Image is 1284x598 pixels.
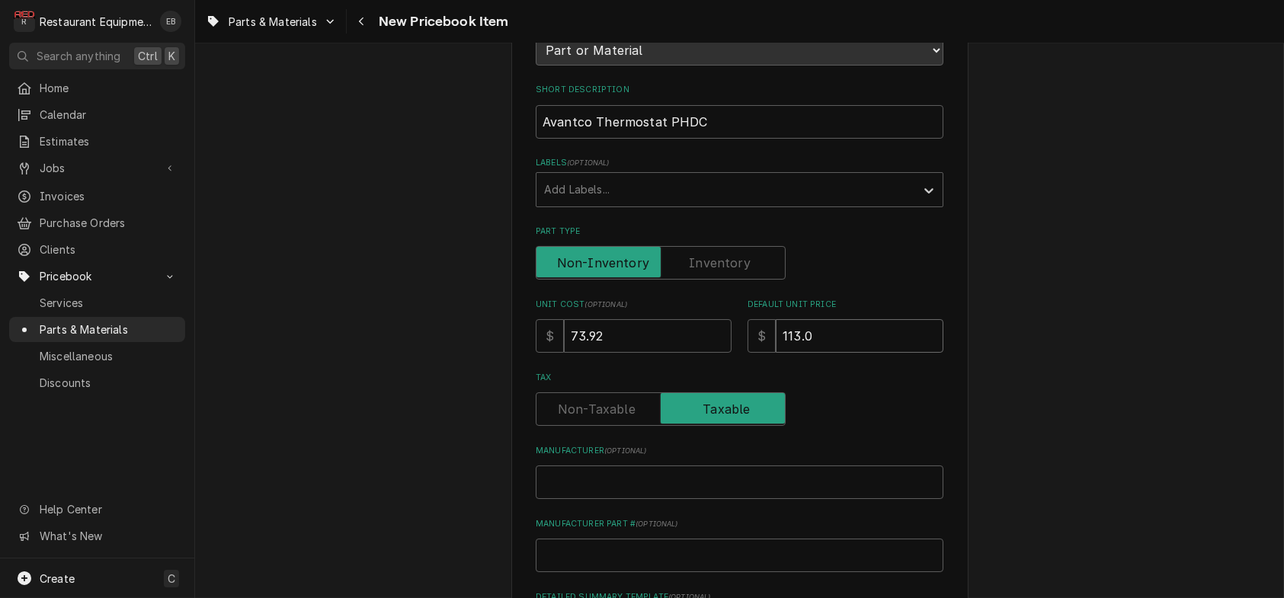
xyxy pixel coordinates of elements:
span: Estimates [40,133,178,149]
span: ( optional ) [567,158,610,167]
a: Home [9,75,185,101]
span: Ctrl [138,48,158,64]
a: Purchase Orders [9,210,185,235]
div: $ [748,319,776,353]
div: Restaurant Equipment Diagnostics [40,14,152,30]
a: Go to What's New [9,523,185,548]
span: Purchase Orders [40,215,178,231]
a: Parts & Materials [9,317,185,342]
div: Restaurant Equipment Diagnostics's Avatar [14,11,35,32]
span: C [168,571,175,587]
label: Unit Cost [536,299,732,311]
a: Invoices [9,184,185,209]
button: Navigate back [350,9,374,34]
span: What's New [40,528,176,544]
a: Miscellaneous [9,344,185,369]
a: Go to Pricebook [9,264,185,289]
a: Services [9,290,185,315]
span: Jobs [40,160,155,176]
span: K [168,48,175,64]
div: Labels [536,157,943,206]
span: Clients [40,241,178,257]
a: Go to Parts & Materials [200,9,343,34]
div: Unit Cost [536,299,732,353]
div: R [14,11,35,32]
button: Search anythingCtrlK [9,43,185,69]
span: Discounts [40,375,178,391]
span: Parts & Materials [40,321,178,337]
span: Invoices [40,188,178,204]
span: ( optional ) [636,520,678,528]
label: Short Description [536,84,943,96]
div: Part Type [536,225,943,280]
div: $ [536,319,564,353]
div: Emily Bird's Avatar [160,11,181,32]
input: Name used to describe this Part or Material [536,105,943,139]
label: Manufacturer [536,445,943,457]
span: Pricebook [40,268,155,284]
div: Manufacturer Part # [536,518,943,572]
label: Labels [536,157,943,169]
a: Calendar [9,102,185,127]
a: Discounts [9,370,185,395]
span: Miscellaneous [40,348,178,364]
span: ( optional ) [584,300,627,309]
div: Tax [536,372,943,426]
span: Search anything [37,48,120,64]
div: Default Unit Price [748,299,943,353]
span: Services [40,295,178,311]
div: Short Description [536,84,943,138]
span: Help Center [40,501,176,517]
a: Go to Jobs [9,155,185,181]
a: Go to Help Center [9,497,185,522]
label: Tax [536,372,943,384]
div: EB [160,11,181,32]
a: Estimates [9,129,185,154]
span: Calendar [40,107,178,123]
label: Manufacturer Part # [536,518,943,530]
div: Manufacturer [536,445,943,499]
span: Parts & Materials [229,14,317,30]
label: Part Type [536,225,943,238]
span: ( optional ) [604,446,647,455]
label: Default Unit Price [748,299,943,311]
span: New Pricebook Item [374,11,509,32]
span: Home [40,80,178,96]
span: Create [40,572,75,585]
a: Clients [9,237,185,262]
